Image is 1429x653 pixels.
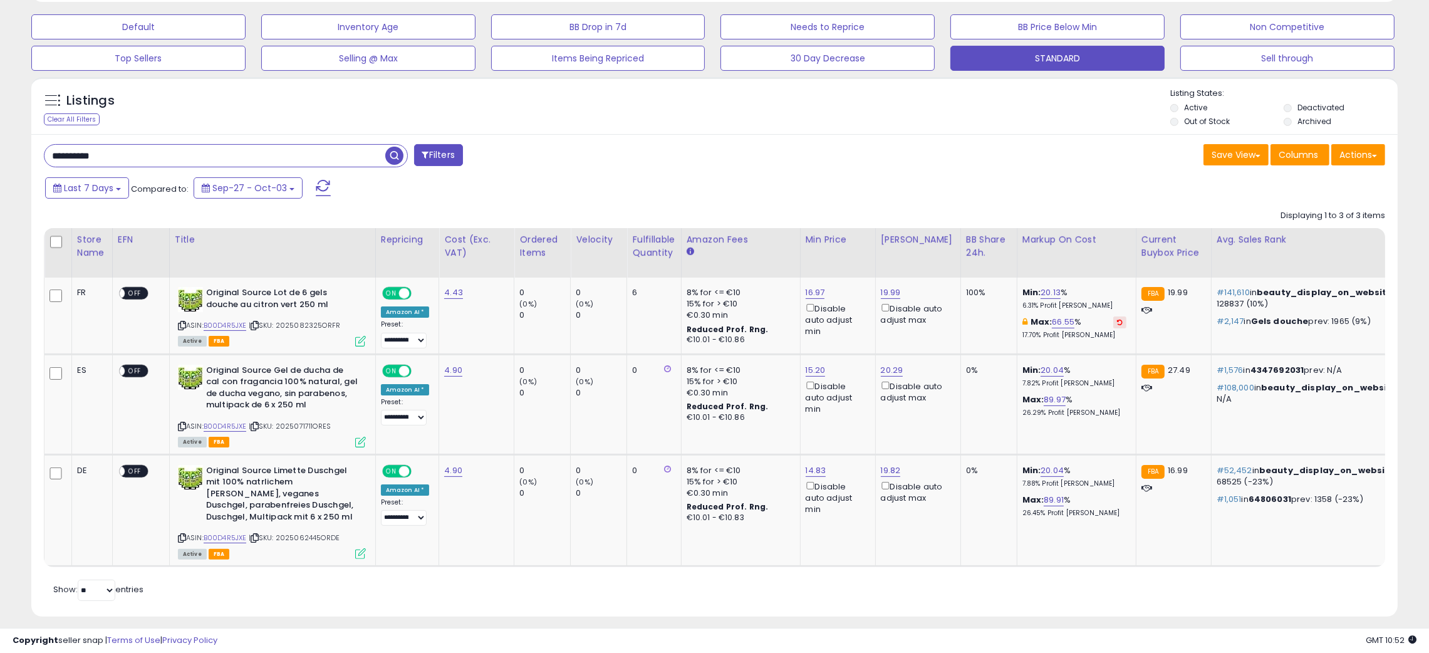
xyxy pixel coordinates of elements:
[632,287,671,298] div: 6
[519,287,570,298] div: 0
[687,376,791,387] div: 15% for > €10
[162,634,217,646] a: Privacy Policy
[687,287,791,298] div: 8% for <= €10
[249,533,340,543] span: | SKU: 2025062445ORDE
[632,365,671,376] div: 0
[1022,494,1044,506] b: Max:
[125,288,145,299] span: OFF
[576,299,593,309] small: (0%)
[1297,116,1331,127] label: Archived
[576,477,593,487] small: (0%)
[1217,365,1418,376] p: in prev: N/A
[1257,286,1393,298] span: beauty_display_on_website
[1331,144,1385,165] button: Actions
[209,549,230,560] span: FBA
[444,233,509,259] div: Cost (Exc. VAT)
[1022,316,1126,340] div: %
[1041,464,1064,477] a: 20.04
[31,14,246,39] button: Default
[53,583,143,595] span: Show: entries
[261,14,475,39] button: Inventory Age
[687,365,791,376] div: 8% for <= €10
[1022,379,1126,388] p: 7.82% Profit [PERSON_NAME]
[687,335,791,345] div: €10.01 - €10.86
[13,634,58,646] strong: Copyright
[1022,301,1126,310] p: 6.31% Profit [PERSON_NAME]
[1141,365,1165,379] small: FBA
[519,377,537,387] small: (0%)
[687,513,791,523] div: €10.01 - €10.83
[383,365,399,376] span: ON
[13,635,217,647] div: seller snap | |
[1180,46,1395,71] button: Sell through
[1217,464,1252,476] span: #52,452
[1031,316,1052,328] b: Max:
[1022,233,1131,246] div: Markup on Cost
[632,233,675,259] div: Fulfillable Quantity
[178,465,203,490] img: 51Kod-RnwZL._SL40_.jpg
[881,286,901,299] a: 19.99
[178,465,366,558] div: ASIN:
[409,288,429,299] span: OFF
[632,465,671,476] div: 0
[806,464,826,477] a: 14.83
[720,46,935,71] button: 30 Day Decrease
[806,379,866,415] div: Disable auto adjust min
[178,336,207,347] span: All listings currently available for purchase on Amazon
[519,387,570,399] div: 0
[491,14,705,39] button: BB Drop in 7d
[178,437,207,447] span: All listings currently available for purchase on Amazon
[1022,394,1044,405] b: Max:
[125,365,145,376] span: OFF
[381,384,430,395] div: Amazon AI *
[687,233,795,246] div: Amazon Fees
[687,465,791,476] div: 8% for <= €10
[806,479,866,515] div: Disable auto adjust min
[966,287,1007,298] div: 100%
[1022,286,1041,298] b: Min:
[687,246,694,258] small: Amazon Fees.
[131,183,189,195] span: Compared to:
[381,320,430,348] div: Preset:
[414,144,463,166] button: Filters
[966,465,1007,476] div: 0%
[1022,465,1126,488] div: %
[125,466,145,476] span: OFF
[1168,464,1188,476] span: 16.99
[576,365,626,376] div: 0
[178,549,207,560] span: All listings currently available for purchase on Amazon
[1141,233,1206,259] div: Current Buybox Price
[381,306,430,318] div: Amazon AI *
[576,387,626,399] div: 0
[381,233,434,246] div: Repricing
[107,634,160,646] a: Terms of Use
[1041,286,1061,299] a: 20.13
[1249,493,1291,505] span: 64806031
[1217,316,1418,327] p: in prev: 1965 (9%)
[444,364,462,377] a: 4.90
[576,233,621,246] div: Velocity
[1180,14,1395,39] button: Non Competitive
[209,336,230,347] span: FBA
[1259,464,1395,476] span: beauty_display_on_website
[1366,634,1416,646] span: 2025-10-11 10:52 GMT
[576,465,626,476] div: 0
[720,14,935,39] button: Needs to Reprice
[381,498,430,526] div: Preset:
[519,365,570,376] div: 0
[1141,465,1165,479] small: FBA
[1217,286,1250,298] span: #141,610
[519,477,537,487] small: (0%)
[212,182,287,194] span: Sep-27 - Oct-03
[519,310,570,321] div: 0
[44,113,100,125] div: Clear All Filters
[45,177,129,199] button: Last 7 Days
[1217,287,1418,310] p: in prev: 128837 (10%)
[77,465,103,476] div: DE
[687,387,791,399] div: €0.30 min
[881,301,951,326] div: Disable auto adjust max
[519,465,570,476] div: 0
[519,233,565,259] div: Ordered Items
[806,233,870,246] div: Min Price
[1250,364,1304,376] span: 4347692031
